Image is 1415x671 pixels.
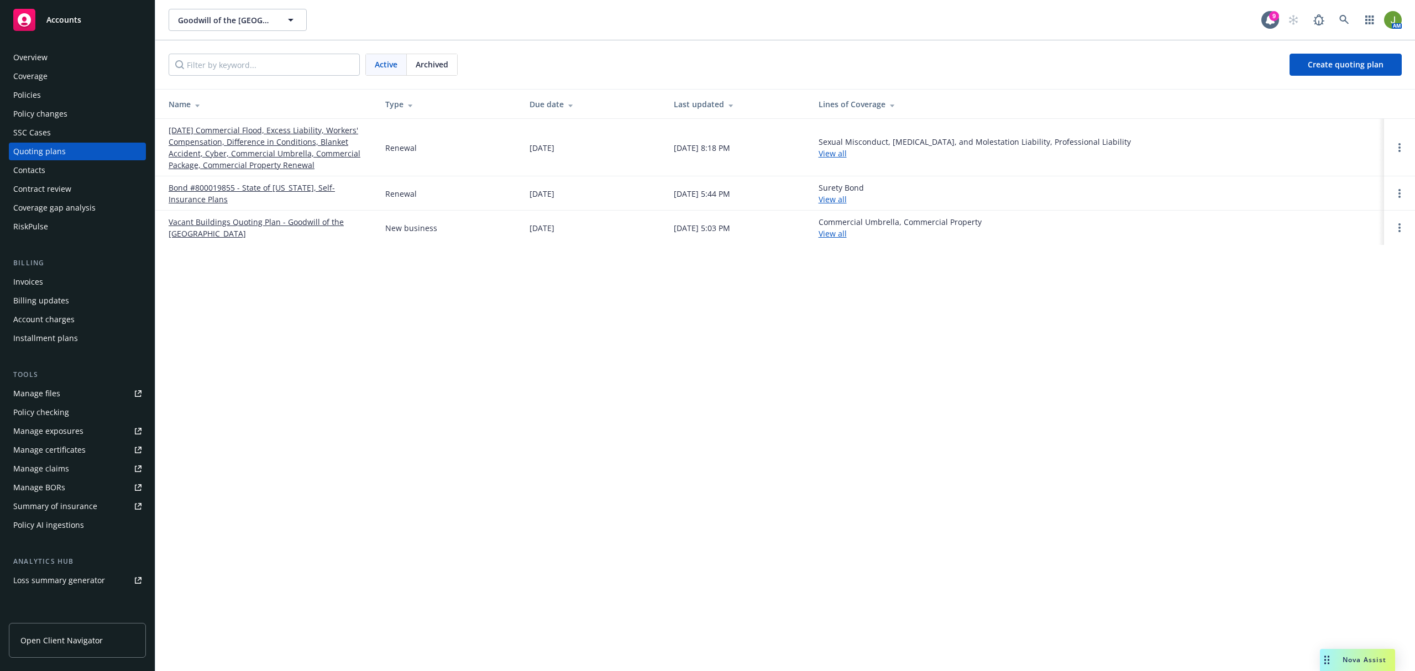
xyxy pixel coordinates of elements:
div: Tools [9,369,146,380]
a: Overview [9,49,146,66]
div: Overview [13,49,48,66]
a: Manage certificates [9,441,146,459]
button: Goodwill of the [GEOGRAPHIC_DATA] [169,9,307,31]
div: Surety Bond [819,182,864,205]
a: Manage claims [9,460,146,478]
div: Invoices [13,273,43,291]
a: Report a Bug [1308,9,1330,31]
div: Manage files [13,385,60,402]
div: Sexual Misconduct, [MEDICAL_DATA], and Molestation Liability, Professional Liability [819,136,1131,159]
a: Summary of insurance [9,497,146,515]
a: Policies [9,86,146,104]
div: Lines of Coverage [819,98,1375,110]
div: Renewal [385,142,417,154]
a: Manage exposures [9,422,146,440]
div: Quoting plans [13,143,66,160]
input: Filter by keyword... [169,54,360,76]
a: Contacts [9,161,146,179]
div: [DATE] [530,188,554,200]
div: Billing updates [13,292,69,310]
div: [DATE] 8:18 PM [674,142,730,154]
div: 9 [1269,11,1279,21]
a: Manage files [9,385,146,402]
div: Last updated [674,98,800,110]
div: Billing [9,258,146,269]
div: Coverage gap analysis [13,199,96,217]
a: Open options [1393,221,1406,234]
a: Open options [1393,187,1406,200]
a: Loss summary generator [9,572,146,589]
a: Policy changes [9,105,146,123]
a: Coverage [9,67,146,85]
div: Analytics hub [9,556,146,567]
a: Billing updates [9,292,146,310]
div: Policies [13,86,41,104]
div: Renewal [385,188,417,200]
div: Due date [530,98,656,110]
a: Open options [1393,141,1406,154]
div: SSC Cases [13,124,51,141]
span: Archived [416,59,448,70]
div: Account charges [13,311,75,328]
a: Switch app [1359,9,1381,31]
div: Policy changes [13,105,67,123]
div: Policy AI ingestions [13,516,84,534]
span: Active [375,59,397,70]
div: Loss summary generator [13,572,105,589]
span: Accounts [46,15,81,24]
a: Search [1333,9,1355,31]
a: [DATE] Commercial Flood, Excess Liability, Workers' Compensation, Difference in Conditions, Blank... [169,124,368,171]
div: RiskPulse [13,218,48,235]
div: Summary of insurance [13,497,97,515]
div: [DATE] [530,142,554,154]
div: Type [385,98,512,110]
div: [DATE] 5:03 PM [674,222,730,234]
div: Manage exposures [13,422,83,440]
div: [DATE] 5:44 PM [674,188,730,200]
a: Accounts [9,4,146,35]
a: SSC Cases [9,124,146,141]
div: Manage certificates [13,441,86,459]
a: Vacant Buildings Quoting Plan - Goodwill of the [GEOGRAPHIC_DATA] [169,216,368,239]
img: photo [1384,11,1402,29]
a: View all [819,148,847,159]
a: Manage BORs [9,479,146,496]
a: Bond #800019855 - State of [US_STATE], Self-Insurance Plans [169,182,368,205]
div: Coverage [13,67,48,85]
a: Create quoting plan [1290,54,1402,76]
div: Policy checking [13,403,69,421]
span: Create quoting plan [1308,59,1383,70]
div: Drag to move [1320,649,1334,671]
div: Manage claims [13,460,69,478]
div: New business [385,222,437,234]
button: Nova Assist [1320,649,1395,671]
a: Installment plans [9,329,146,347]
div: Contract review [13,180,71,198]
a: Contract review [9,180,146,198]
div: Account settings [9,611,146,622]
span: Open Client Navigator [20,635,103,646]
span: Goodwill of the [GEOGRAPHIC_DATA] [178,14,274,26]
a: Account charges [9,311,146,328]
div: Installment plans [13,329,78,347]
div: Commercial Umbrella, Commercial Property [819,216,982,239]
div: Name [169,98,368,110]
div: [DATE] [530,222,554,234]
a: View all [819,228,847,239]
a: Start snowing [1282,9,1304,31]
div: Contacts [13,161,45,179]
a: Quoting plans [9,143,146,160]
a: View all [819,194,847,205]
a: Policy checking [9,403,146,421]
span: Nova Assist [1343,655,1386,664]
a: Coverage gap analysis [9,199,146,217]
a: Policy AI ingestions [9,516,146,534]
div: Manage BORs [13,479,65,496]
a: Invoices [9,273,146,291]
a: RiskPulse [9,218,146,235]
